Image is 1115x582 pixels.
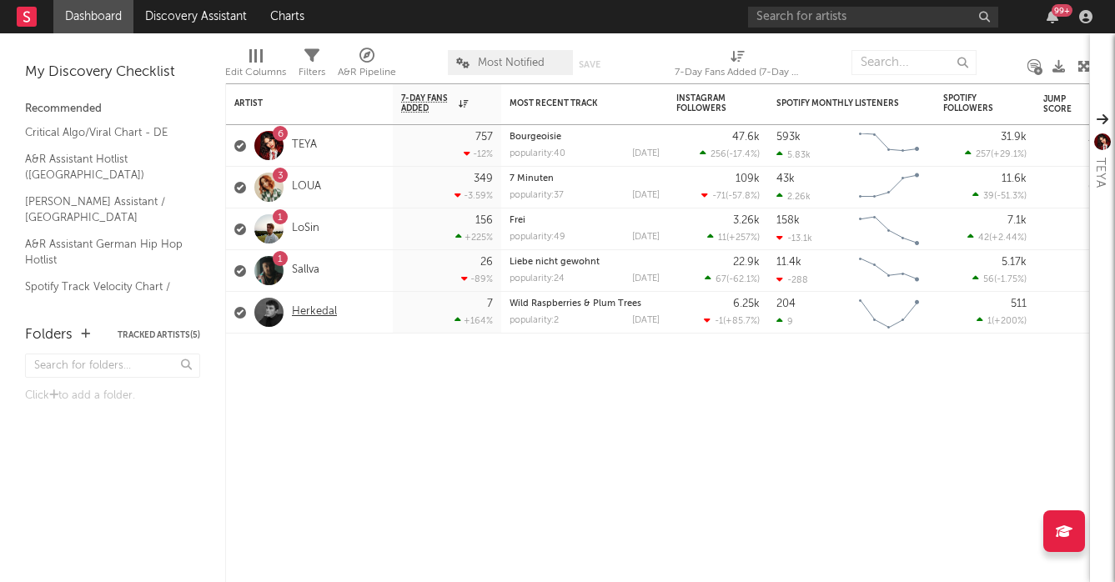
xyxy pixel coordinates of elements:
[851,125,927,167] svg: Chart title
[225,42,286,90] div: Edit Columns
[851,250,927,292] svg: Chart title
[510,174,660,183] div: 7 Minuten
[729,275,757,284] span: -62.1 %
[299,42,325,90] div: Filters
[510,191,564,200] div: popularity: 37
[972,190,1027,201] div: ( )
[729,233,757,243] span: +257 %
[292,138,317,153] a: TEYA
[1043,136,1110,156] div: 70.9
[718,233,726,243] span: 11
[700,148,760,159] div: ( )
[510,258,660,267] div: Liebe nicht gewohnt
[474,173,493,184] div: 349
[510,233,565,242] div: popularity: 49
[977,315,1027,326] div: ( )
[632,191,660,200] div: [DATE]
[480,257,493,268] div: 26
[851,50,977,75] input: Search...
[1002,173,1027,184] div: 11.6k
[729,150,757,159] span: -17.4 %
[510,216,525,225] a: Frei
[712,192,726,201] span: -71
[776,257,801,268] div: 11.4k
[632,233,660,242] div: [DATE]
[25,99,200,119] div: Recommended
[715,317,723,326] span: -1
[733,257,760,268] div: 22.9k
[510,133,660,142] div: Bourgeoisie
[1002,257,1027,268] div: 5.17k
[25,386,200,406] div: Click to add a folder.
[972,273,1027,284] div: ( )
[707,232,760,243] div: ( )
[776,149,811,160] div: 5.83k
[1047,10,1058,23] button: 99+
[292,263,319,278] a: Sallva
[25,63,200,83] div: My Discovery Checklist
[461,273,493,284] div: -89 %
[1011,299,1027,309] div: 511
[997,275,1024,284] span: -1.75 %
[701,190,760,201] div: ( )
[776,274,808,285] div: -288
[25,325,73,345] div: Folders
[510,316,559,325] div: popularity: 2
[967,232,1027,243] div: ( )
[292,305,337,319] a: Herkedal
[983,275,994,284] span: 56
[728,192,757,201] span: -57.8 %
[776,191,811,202] div: 2.26k
[776,173,795,184] div: 43k
[299,63,325,83] div: Filters
[475,132,493,143] div: 757
[776,233,812,243] div: -13.1k
[1043,94,1085,114] div: Jump Score
[510,98,635,108] div: Most Recent Track
[992,233,1024,243] span: +2.44 %
[510,299,641,309] a: Wild Raspberries & Plum Trees
[579,60,600,69] button: Save
[732,132,760,143] div: 47.6k
[978,233,989,243] span: 42
[711,150,726,159] span: 256
[748,7,998,28] input: Search for artists
[675,63,800,83] div: 7-Day Fans Added (7-Day Fans Added)
[987,317,992,326] span: 1
[997,192,1024,201] span: -51.3 %
[478,58,545,68] span: Most Notified
[983,192,994,201] span: 39
[1090,158,1110,188] div: TEYA
[25,278,183,312] a: Spotify Track Velocity Chart / DE
[338,42,396,90] div: A&R Pipeline
[510,299,660,309] div: Wild Raspberries & Plum Trees
[487,299,493,309] div: 7
[234,98,359,108] div: Artist
[510,216,660,225] div: Frei
[704,315,760,326] div: ( )
[733,299,760,309] div: 6.25k
[675,42,800,90] div: 7-Day Fans Added (7-Day Fans Added)
[338,63,396,83] div: A&R Pipeline
[632,316,660,325] div: [DATE]
[1043,303,1110,323] div: 55.7
[401,93,455,113] span: 7-Day Fans Added
[705,273,760,284] div: ( )
[25,354,200,378] input: Search for folders...
[776,215,800,226] div: 158k
[510,174,554,183] a: 7 Minuten
[851,292,927,334] svg: Chart title
[25,235,183,269] a: A&R Assistant German Hip Hop Hotlist
[510,258,600,267] a: Liebe nicht gewohnt
[1043,219,1110,239] div: 75.0
[993,150,1024,159] span: +29.1 %
[1052,4,1072,17] div: 99 +
[510,149,565,158] div: popularity: 40
[994,317,1024,326] span: +200 %
[25,150,183,184] a: A&R Assistant Hotlist ([GEOGRAPHIC_DATA])
[716,275,726,284] span: 67
[776,316,793,327] div: 9
[965,148,1027,159] div: ( )
[943,93,1002,113] div: Spotify Followers
[510,274,565,283] div: popularity: 24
